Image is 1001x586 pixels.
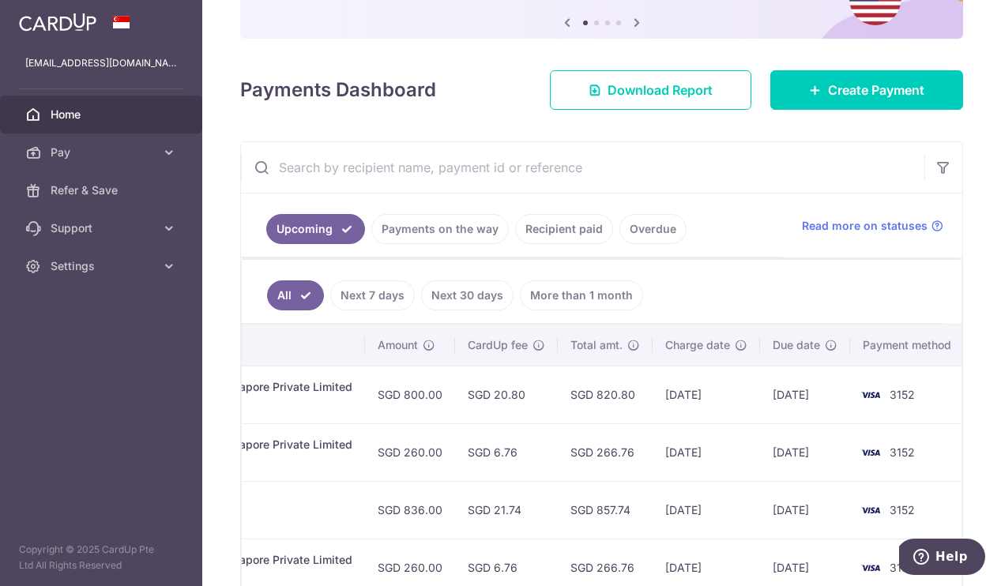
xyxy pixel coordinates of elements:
a: Download Report [550,70,751,110]
div: Car Loan. DBS Bank [136,494,352,510]
a: Next 30 days [421,280,514,310]
a: Upcoming [266,214,365,244]
p: U127526687 [136,395,352,411]
a: All [267,280,324,310]
span: Home [51,107,155,122]
span: Create Payment [828,81,924,100]
p: U127526674 [136,568,352,584]
td: SGD 20.80 [455,366,558,423]
span: Pay [51,145,155,160]
span: CardUp fee [468,337,528,353]
td: SGD 836.00 [365,481,455,539]
td: [DATE] [653,481,760,539]
span: Total amt. [570,337,623,353]
td: [DATE] [760,423,850,481]
td: [DATE] [653,366,760,423]
span: Refer & Save [51,182,155,198]
span: 3152 [890,503,915,517]
p: HPR129514K [136,510,352,526]
img: CardUp [19,13,96,32]
span: Charge date [665,337,730,353]
td: [DATE] [760,366,850,423]
a: Create Payment [770,70,963,110]
div: Insurance. AIA Singapore Private Limited [136,552,352,568]
span: Support [51,220,155,236]
span: Read more on statuses [802,218,928,234]
input: Search by recipient name, payment id or reference [241,142,924,193]
div: Insurance. AIA Singapore Private Limited [136,379,352,395]
img: Bank Card [855,443,886,462]
a: Recipient paid [515,214,613,244]
div: Insurance. AIA Singapore Private Limited [136,437,352,453]
td: SGD 260.00 [365,423,455,481]
a: Next 7 days [330,280,415,310]
td: SGD 820.80 [558,366,653,423]
span: 3152 [890,388,915,401]
td: SGD 857.74 [558,481,653,539]
img: Bank Card [855,558,886,577]
span: Amount [378,337,418,353]
p: U127526674 [136,453,352,468]
th: Payment method [850,325,970,366]
span: 3152 [890,445,915,459]
td: SGD 800.00 [365,366,455,423]
img: Bank Card [855,501,886,520]
a: Overdue [619,214,687,244]
h4: Payments Dashboard [240,76,436,104]
a: More than 1 month [520,280,643,310]
th: Payment details [123,325,365,366]
span: 3152 [890,561,915,574]
td: SGD 266.76 [558,423,653,481]
td: [DATE] [653,423,760,481]
span: Settings [51,258,155,274]
span: Due date [773,337,820,353]
iframe: Opens a widget where you can find more information [899,539,985,578]
a: Read more on statuses [802,218,943,234]
p: [EMAIL_ADDRESS][DOMAIN_NAME] [25,55,177,71]
td: [DATE] [760,481,850,539]
td: SGD 6.76 [455,423,558,481]
span: Download Report [608,81,713,100]
td: SGD 21.74 [455,481,558,539]
a: Payments on the way [371,214,509,244]
img: Bank Card [855,385,886,404]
